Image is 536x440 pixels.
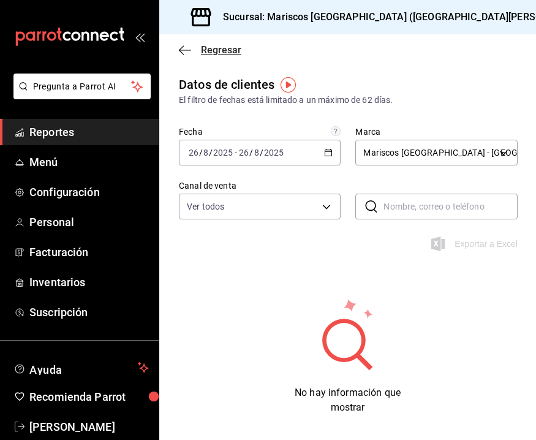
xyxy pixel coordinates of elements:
[179,75,274,94] div: Datos de clientes
[29,214,149,230] span: Personal
[29,419,149,435] span: [PERSON_NAME]
[29,274,149,290] span: Inventarios
[249,148,253,157] span: /
[263,148,284,157] input: ----
[135,32,145,42] button: open_drawer_menu
[29,244,149,260] span: Facturación
[29,184,149,200] span: Configuración
[235,148,237,157] span: -
[355,127,517,136] label: Marca
[331,126,341,136] svg: Información delimitada a máximo 62 días.
[281,77,296,93] img: Tooltip marker
[29,360,133,375] span: Ayuda
[9,89,151,102] a: Pregunta a Parrot AI
[187,200,224,213] span: Ver todos
[203,148,209,157] input: --
[13,74,151,99] button: Pregunta a Parrot AI
[179,94,516,107] div: El filtro de fechas está limitado a un máximo de 62 días.
[213,148,233,157] input: ----
[260,148,263,157] span: /
[179,181,341,190] label: Canal de venta
[29,389,149,405] span: Recomienda Parrot
[254,148,260,157] input: --
[199,148,203,157] span: /
[295,387,401,413] span: No hay información que mostrar
[29,304,149,321] span: Suscripción
[29,154,149,170] span: Menú
[29,124,149,140] span: Reportes
[201,44,241,56] span: Regresar
[179,44,241,56] button: Regresar
[33,80,132,93] span: Pregunta a Parrot AI
[179,127,341,136] label: Fecha
[238,148,249,157] input: --
[383,194,517,219] input: Nombre, correo o teléfono
[209,148,213,157] span: /
[355,140,517,165] div: Mariscos [GEOGRAPHIC_DATA] - [GEOGRAPHIC_DATA][PERSON_NAME]
[188,148,199,157] input: --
